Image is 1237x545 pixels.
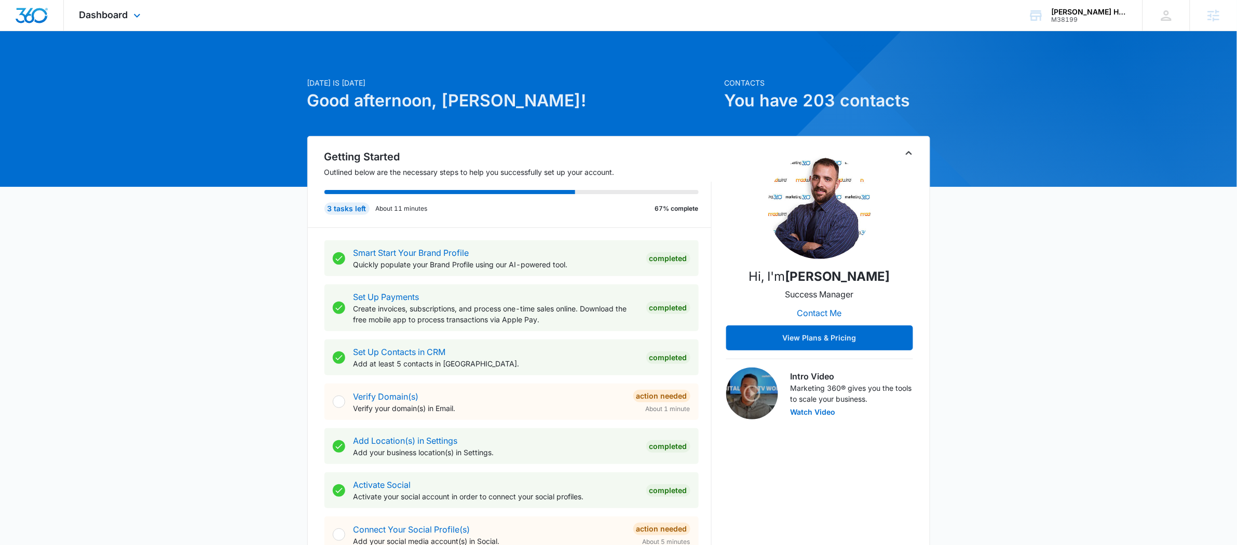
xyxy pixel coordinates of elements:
[646,302,690,314] div: Completed
[791,370,913,383] h3: Intro Video
[354,259,638,270] p: Quickly populate your Brand Profile using our AI-powered tool.
[354,435,458,446] a: Add Location(s) in Settings
[354,391,419,402] a: Verify Domain(s)
[633,390,690,402] div: Action Needed
[354,303,638,325] p: Create invoices, subscriptions, and process one-time sales online. Download the free mobile app t...
[749,267,890,286] p: Hi, I'm
[307,88,718,113] h1: Good afternoon, [PERSON_NAME]!
[646,484,690,497] div: Completed
[79,9,128,20] span: Dashboard
[786,301,852,325] button: Contact Me
[768,155,872,259] img: Dustin Bethel
[655,204,699,213] p: 67% complete
[354,480,411,490] a: Activate Social
[324,202,370,215] div: 3 tasks left
[725,77,930,88] p: Contacts
[726,325,913,350] button: View Plans & Pricing
[354,347,446,357] a: Set Up Contacts in CRM
[785,269,890,284] strong: [PERSON_NAME]
[791,383,913,404] p: Marketing 360® gives you the tools to scale your business.
[903,147,915,159] button: Toggle Collapse
[633,523,690,535] div: Action Needed
[646,351,690,364] div: Completed
[354,248,469,258] a: Smart Start Your Brand Profile
[324,149,712,165] h2: Getting Started
[307,77,718,88] p: [DATE] is [DATE]
[354,447,638,458] p: Add your business location(s) in Settings.
[376,204,428,213] p: About 11 minutes
[354,491,638,502] p: Activate your social account in order to connect your social profiles.
[785,288,854,301] p: Success Manager
[646,404,690,414] span: About 1 minute
[354,524,470,535] a: Connect Your Social Profile(s)
[354,403,625,414] p: Verify your domain(s) in Email.
[354,292,419,302] a: Set Up Payments
[791,408,836,416] button: Watch Video
[646,440,690,453] div: Completed
[726,367,778,419] img: Intro Video
[1052,8,1127,16] div: account name
[1052,16,1127,23] div: account id
[354,358,638,369] p: Add at least 5 contacts in [GEOGRAPHIC_DATA].
[646,252,690,265] div: Completed
[324,167,712,178] p: Outlined below are the necessary steps to help you successfully set up your account.
[725,88,930,113] h1: You have 203 contacts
